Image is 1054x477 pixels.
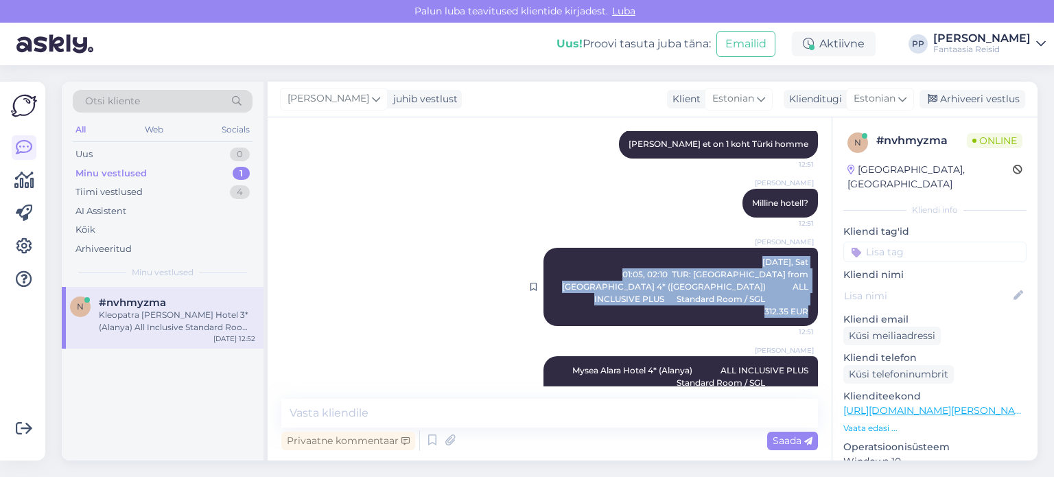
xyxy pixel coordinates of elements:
span: Mysea Alara Hotel 4* (Alanya) ALL INCLUSIVE PLUS Standard Room / SGL 367.06 EUR [572,365,819,400]
span: Estonian [854,91,895,106]
div: Küsi telefoninumbrit [843,365,954,384]
span: Luba [608,5,640,17]
div: Kõik [75,223,95,237]
span: Online [967,133,1022,148]
div: [PERSON_NAME] [933,33,1031,44]
div: Privaatne kommentaar [281,432,415,450]
div: 0 [230,148,250,161]
div: Web [142,121,166,139]
span: [PERSON_NAME] [755,345,814,356]
span: 12:51 [762,159,814,170]
div: # nvhmyzma [876,132,967,149]
div: All [73,121,89,139]
button: Emailid [716,31,775,57]
b: Uus! [557,37,583,50]
p: Klienditeekond [843,389,1027,404]
div: [GEOGRAPHIC_DATA], [GEOGRAPHIC_DATA] [847,163,1013,191]
span: Milline hotell? [752,198,808,208]
div: Fantaasia Reisid [933,44,1031,55]
span: n [77,301,84,312]
div: Kleopatra [PERSON_NAME] Hotel 3* (Alanya) All Inclusive Standard Room Side Sea View / SGL 485.18 EUR [99,309,255,334]
span: 12:51 [762,218,814,229]
input: Lisa tag [843,242,1027,262]
div: 1 [233,167,250,181]
p: Kliendi email [843,312,1027,327]
span: [PERSON_NAME] et on 1 koht Türki homme [629,139,808,149]
div: Proovi tasuta juba täna: [557,36,711,52]
div: Uus [75,148,93,161]
span: n [854,137,861,148]
span: [PERSON_NAME] [755,237,814,247]
div: juhib vestlust [388,92,458,106]
span: Estonian [712,91,754,106]
p: Kliendi nimi [843,268,1027,282]
span: Otsi kliente [85,94,140,108]
div: Kliendi info [843,204,1027,216]
input: Lisa nimi [844,288,1011,303]
p: Kliendi tag'id [843,224,1027,239]
div: 4 [230,185,250,199]
a: [PERSON_NAME]Fantaasia Reisid [933,33,1046,55]
div: Minu vestlused [75,167,147,181]
div: [DATE] 12:52 [213,334,255,344]
div: Socials [219,121,253,139]
div: Tiimi vestlused [75,185,143,199]
div: Aktiivne [792,32,876,56]
p: Operatsioonisüsteem [843,440,1027,454]
span: [DATE], Sat 01:05, 02:10 TUR: [GEOGRAPHIC_DATA] from [GEOGRAPHIC_DATA] 4* ([GEOGRAPHIC_DATA]) ALL... [562,257,810,316]
a: [URL][DOMAIN_NAME][PERSON_NAME] [843,404,1033,417]
div: PP [909,34,928,54]
div: AI Assistent [75,205,126,218]
span: Minu vestlused [132,266,194,279]
span: Saada [773,434,812,447]
p: Vaata edasi ... [843,422,1027,434]
span: 12:51 [762,327,814,337]
div: Arhiveeri vestlus [920,90,1025,108]
p: Windows 10 [843,454,1027,469]
p: Kliendi telefon [843,351,1027,365]
img: Askly Logo [11,93,37,119]
span: [PERSON_NAME] [288,91,369,106]
div: Küsi meiliaadressi [843,327,941,345]
span: [PERSON_NAME] [755,178,814,188]
span: #nvhmyzma [99,296,166,309]
div: Klienditugi [784,92,842,106]
div: Klient [667,92,701,106]
div: Arhiveeritud [75,242,132,256]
